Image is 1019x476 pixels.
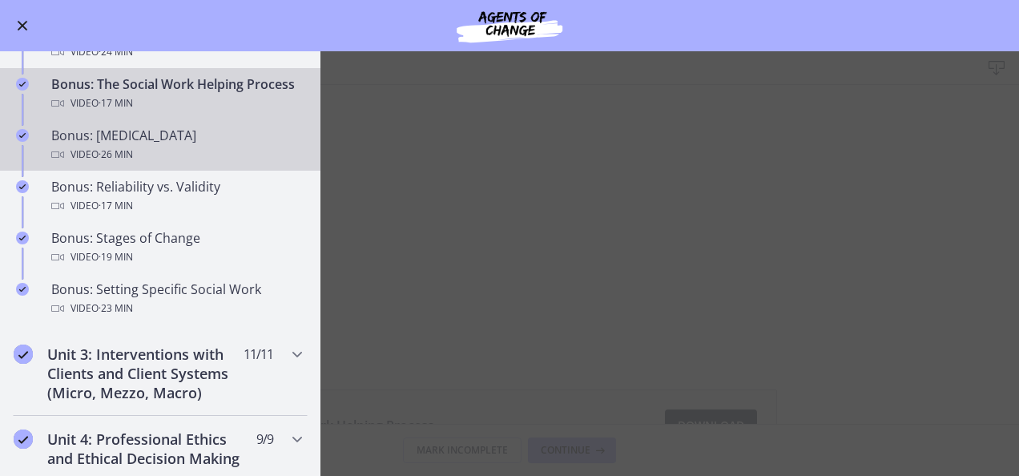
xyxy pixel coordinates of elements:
div: Video [51,145,301,164]
i: Completed [16,180,29,193]
i: Completed [14,345,33,364]
span: · 26 min [99,145,133,164]
span: 11 / 11 [244,345,273,364]
i: Completed [16,78,29,91]
span: · 17 min [99,94,133,113]
div: Video [51,196,301,216]
span: 9 / 9 [256,430,273,449]
div: Video [51,299,301,318]
i: Completed [16,232,29,244]
span: · 24 min [99,42,133,62]
span: · 19 min [99,248,133,267]
div: Video [51,42,301,62]
div: Video [51,94,301,113]
div: Bonus: Setting Specific Social Work [51,280,301,318]
button: Enable menu [13,16,32,35]
div: Bonus: Reliability vs. Validity [51,177,301,216]
i: Completed [14,430,33,449]
div: Bonus: [MEDICAL_DATA] [51,126,301,164]
span: · 17 min [99,196,133,216]
h2: Unit 3: Interventions with Clients and Client Systems (Micro, Mezzo, Macro) [47,345,243,402]
h2: Unit 4: Professional Ethics and Ethical Decision Making [47,430,243,468]
i: Completed [16,283,29,296]
span: · 23 min [99,299,133,318]
img: Agents of Change [413,6,606,45]
div: Bonus: The Social Work Helping Process [51,75,301,113]
i: Completed [16,129,29,142]
div: Bonus: Stages of Change [51,228,301,267]
div: Video [51,248,301,267]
